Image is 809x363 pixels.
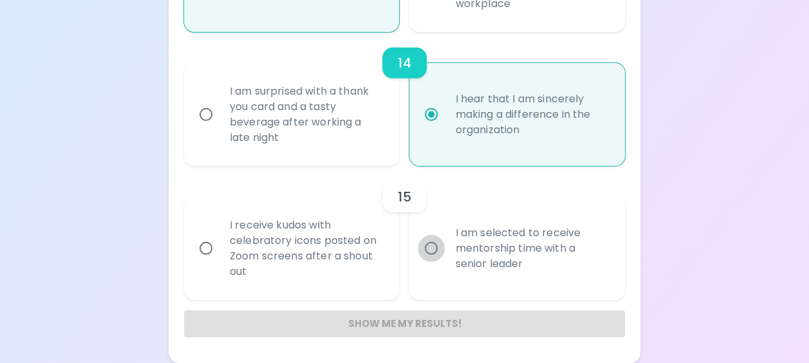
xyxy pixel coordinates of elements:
[219,202,393,295] div: I receive kudos with celebratory icons posted on Zoom screens after a shout out
[445,210,618,287] div: I am selected to receive mentorship time with a senior leader
[445,76,618,153] div: I hear that I am sincerely making a difference in the organization
[184,166,625,300] div: choice-group-check
[219,68,393,161] div: I am surprised with a thank you card and a tasty beverage after working a late night
[184,32,625,166] div: choice-group-check
[398,187,411,207] h6: 15
[398,53,411,73] h6: 14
